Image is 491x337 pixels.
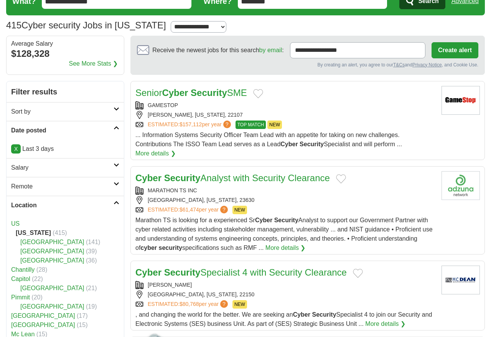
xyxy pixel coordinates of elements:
[164,173,201,183] strong: Security
[135,132,402,147] span: ... Information Systems Security Officer Team Lead with an appetite for taking on new challenges....
[86,239,100,245] span: (141)
[20,285,84,291] a: [GEOGRAPHIC_DATA]
[135,187,435,195] div: MARATHON TS INC
[11,312,75,319] a: [GEOGRAPHIC_DATA]
[20,239,84,245] a: [GEOGRAPHIC_DATA]
[442,171,480,200] img: Company logo
[16,230,51,236] strong: [US_STATE]
[148,206,229,214] a: ESTIMATED:$61,474per year?
[336,174,346,183] button: Add to favorite jobs
[69,59,118,68] a: See More Stats ❯
[432,42,478,58] button: Create alert
[7,196,124,215] a: Location
[267,121,282,129] span: NEW
[137,61,478,68] div: By creating an alert, you agree to our and , and Cookie Use.
[135,111,435,119] div: [PERSON_NAME], [US_STATE], 22107
[274,217,298,223] strong: Security
[412,62,442,68] a: Privacy Notice
[20,303,84,310] a: [GEOGRAPHIC_DATA]
[253,89,263,98] button: Add to favorite jobs
[148,282,192,288] a: [PERSON_NAME]
[148,121,232,129] a: ESTIMATED:$157,112per year?
[293,311,310,318] strong: Cyber
[11,294,30,301] a: Pimmit
[152,46,283,55] span: Receive the newest jobs for this search :
[11,126,114,135] h2: Date posted
[232,300,247,309] span: NEW
[135,149,176,158] a: More details ❯
[140,244,157,251] strong: cyber
[442,266,480,294] img: M.C. Dean logo
[86,257,97,264] span: (36)
[11,144,119,154] p: Last 3 days
[20,257,84,264] a: [GEOGRAPHIC_DATA]
[135,291,435,299] div: [GEOGRAPHIC_DATA], [US_STATE], 22150
[11,266,35,273] a: Chantilly
[180,301,199,307] span: $80,768
[11,182,114,191] h2: Remote
[442,86,480,115] img: GameStop logo
[280,141,298,147] strong: Cyber
[53,230,67,236] span: (415)
[180,206,199,213] span: $61,474
[11,107,114,116] h2: Sort by
[164,267,201,278] strong: Security
[20,248,84,254] a: [GEOGRAPHIC_DATA]
[259,47,282,53] a: by email
[232,206,247,214] span: NEW
[86,285,97,291] span: (21)
[32,276,43,282] span: (22)
[300,141,324,147] strong: Security
[135,88,247,98] a: SeniorCyber SecuritySME
[180,121,202,127] span: $157,112
[7,177,124,196] a: Remote
[11,144,21,154] a: X
[162,88,188,98] strong: Cyber
[393,62,405,68] a: T&Cs
[86,248,97,254] span: (39)
[7,158,124,177] a: Salary
[223,121,231,128] span: ?
[135,173,330,183] a: Cyber SecurityAnalyst with Security Clearance
[191,88,227,98] strong: Security
[255,217,272,223] strong: Cyber
[135,173,161,183] strong: Cyber
[220,300,228,308] span: ?
[11,276,30,282] a: Capitol
[86,303,97,310] span: (19)
[11,47,119,61] div: $128,328
[148,102,178,108] a: GAMESTOP
[77,312,87,319] span: (17)
[7,102,124,121] a: Sort by
[312,311,336,318] strong: Security
[11,163,114,172] h2: Salary
[148,300,229,309] a: ESTIMATED:$80,768per year?
[236,121,266,129] span: TOP MATCH
[7,81,124,102] h2: Filter results
[7,121,124,140] a: Date posted
[36,266,47,273] span: (28)
[77,322,87,328] span: (15)
[11,220,20,227] a: US
[6,20,166,30] h1: Cyber security Jobs in [US_STATE]
[31,294,42,301] span: (20)
[135,196,435,204] div: [GEOGRAPHIC_DATA], [US_STATE], 23630
[135,267,161,278] strong: Cyber
[11,41,119,47] div: Average Salary
[220,206,228,213] span: ?
[353,269,363,278] button: Add to favorite jobs
[11,201,114,210] h2: Location
[135,267,347,278] a: Cyber SecuritySpecialist 4 with Security Clearance
[11,322,75,328] a: [GEOGRAPHIC_DATA]
[265,243,306,253] a: More details ❯
[135,311,432,327] span: , and changing the world for the better. We are seeking an Specialist 4 to join our Security and ...
[159,244,182,251] strong: security
[365,319,405,329] a: More details ❯
[6,18,21,32] span: 415
[135,217,433,251] span: Marathon TS is looking for a experienced Sr Analyst to support our Government Partner with cyber ...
